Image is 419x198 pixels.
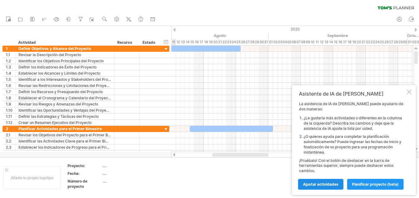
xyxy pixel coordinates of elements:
[299,101,403,111] font: La asistencia de IA de [PERSON_NAME] puede ayudarlo de dos maneras:
[6,52,15,58] div: 1.1
[361,39,366,45] div: Sunday, 21 September 2025
[227,39,231,45] div: Saturday, 23 August 2025
[370,39,375,45] div: Tuesday, 23 September 2025
[347,179,404,190] a: Planificar proyecto (beta)
[6,64,15,70] div: 1.3
[6,126,15,132] div: 2
[19,83,111,89] div: Revisar las Restricciones y Limitaciones del Proyecto
[299,158,393,173] font: ¡Pruébalo! Con el botón de deshacer en la barra de herramientas superior, siempre puede deshacer ...
[218,39,222,45] div: Thursday, 21 August 2025
[19,144,111,150] div: Establecer los Indicadores de Progreso para el Primer Bimestre
[403,39,407,45] div: Tuesday, 30 September 2025
[393,39,398,45] div: Sunday, 28 September 2025
[278,39,282,45] div: Wednesday, 3 September 2025
[125,32,268,39] div: August 2025
[19,138,111,144] div: Identificar las Actividades Clave para el Primer Bimestre
[19,64,111,70] div: Definir los Indicadores de Éxito del Proyecto
[366,39,370,45] div: Monday, 22 September 2025
[287,39,292,45] div: Friday, 5 September 2025
[6,113,15,119] div: 1.11
[143,39,156,46] div: Estado
[6,76,15,82] div: 1.5
[222,39,227,45] div: Friday, 22 August 2025
[375,39,380,45] div: Wednesday, 24 September 2025
[6,144,15,150] div: 2.3
[352,39,356,45] div: Friday, 19 September 2025
[176,39,180,45] div: Tuesday, 12 August 2025
[19,151,111,156] div: Definir los Responsables y Roles para cada Actividad
[208,39,213,45] div: Tuesday, 19 August 2025
[19,101,111,107] div: Revisar los Riesgos y Amenazas del Proyecto
[117,39,136,46] div: Recurso
[299,91,405,97] div: Asistente de IA de [PERSON_NAME]
[19,70,111,76] div: Establecer los Alcances y Límites del Proyecto
[236,39,241,45] div: Monday, 25 August 2025
[6,138,15,144] div: 2.2
[171,39,176,45] div: Monday, 11 August 2025
[329,39,333,45] div: Sunday, 14 September 2025
[6,101,15,107] div: 1.9
[6,95,15,101] div: 1.8
[6,46,15,52] div: 1
[259,39,264,45] div: Saturday, 30 August 2025
[185,39,190,45] div: Thursday, 14 August 2025
[194,39,199,45] div: Saturday, 16 August 2025
[68,171,102,176] div: Fecha:
[412,39,417,45] div: Thursday, 2 October 2025
[19,107,111,113] div: Identificar las Oportunidades y Ventajas del Proyecto
[292,39,296,45] div: Saturday, 6 September 2025
[342,39,347,45] div: Wednesday, 17 September 2025
[68,163,102,168] div: Proyecto:
[304,116,405,131] li: ¿Le gustaría más actividades o diferentes en la columna de la izquierda? Describa los cambios y d...
[6,70,15,76] div: 1.4
[213,39,218,45] div: Wednesday, 20 August 2025
[199,39,204,45] div: Sunday, 17 August 2025
[103,163,155,168] div: ....
[255,39,259,45] div: Friday, 29 August 2025
[245,39,250,45] div: Wednesday, 27 August 2025
[6,58,15,64] div: 1.2
[68,179,102,189] div: Número de proyecto
[310,39,315,45] div: Wednesday, 10 September 2025
[103,179,155,184] div: ....
[347,39,352,45] div: Thursday, 18 September 2025
[231,39,236,45] div: Sunday, 24 August 2025
[19,120,111,126] div: Crear un Resumen Ejecutivo del Proyecto
[324,39,329,45] div: Saturday, 13 September 2025
[268,39,273,45] div: Monday, 1 September 2025
[6,132,15,138] div: 2.1
[315,39,319,45] div: Thursday, 11 September 2025
[319,39,324,45] div: Friday, 12 September 2025
[305,39,310,45] div: Tuesday, 9 September 2025
[356,39,361,45] div: Saturday, 20 September 2025
[304,134,405,155] li: ¿O quieres ayuda para completar la planificación automáticamente? Puede ingresar las fechas de in...
[333,39,338,45] div: Monday, 15 September 2025
[398,39,403,45] div: Monday, 29 September 2025
[282,39,287,45] div: Thursday, 4 September 2025
[18,39,111,46] div: Actividad
[264,39,268,45] div: Sunday, 31 August 2025
[190,39,194,45] div: Friday, 15 August 2025
[352,182,399,187] span: Planificar proyecto (beta)
[389,39,393,45] div: Saturday, 27 September 2025
[19,113,111,119] div: Definir las Estrategias y Tácticas del Proyecto
[301,39,305,45] div: Monday, 8 September 2025
[103,171,155,176] div: ....
[407,39,412,45] div: Wednesday, 1 October 2025
[6,89,15,95] div: 1.7
[19,126,111,132] div: Planificar Actividades para el Primer Bimestre
[19,89,111,95] div: Definir los Recursos y Presupuesto del Proyecto
[19,52,111,58] div: Revisar la Descripción del Proyecto
[296,39,301,45] div: Sunday, 7 September 2025
[384,39,389,45] div: Friday, 26 September 2025
[19,58,111,64] div: Identificar los Objetivos Principales del Proyecto
[19,76,111,82] div: Identificar a los Interesados y Stakeholders del Proyecto
[338,39,342,45] div: Tuesday, 16 September 2025
[380,39,384,45] div: Thursday, 25 September 2025
[19,46,111,52] div: Definir Objetivos y Alcance del Proyecto
[273,39,278,45] div: Tuesday, 2 September 2025
[19,132,111,138] div: Revisar los Objetivos del Proyecto para el Primer Bimestre
[6,120,15,126] div: 1.12
[268,32,407,39] div: September 2025
[250,39,255,45] div: Thursday, 28 August 2025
